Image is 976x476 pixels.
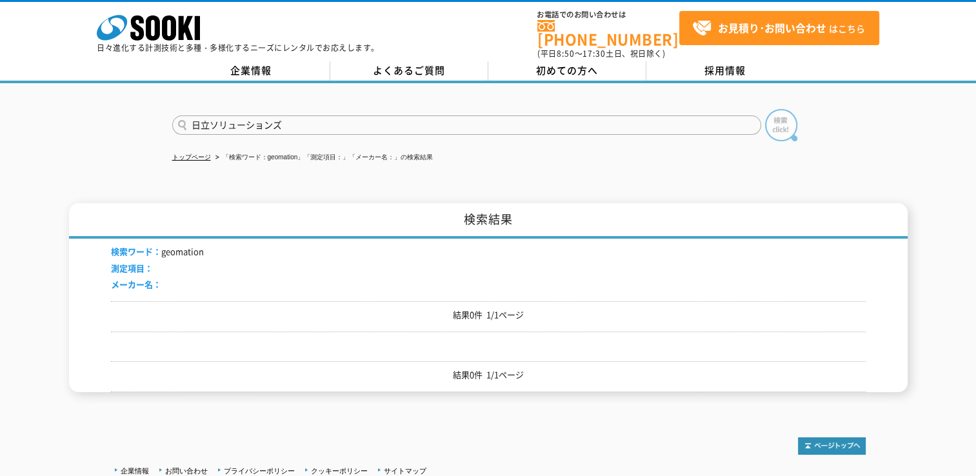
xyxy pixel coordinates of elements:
p: 結果0件 1/1ページ [111,368,866,382]
a: 初めての方へ [488,61,646,81]
img: btn_search.png [765,109,797,141]
a: 採用情報 [646,61,804,81]
a: 企業情報 [172,61,330,81]
strong: お見積り･お問い合わせ [718,20,826,35]
p: 日々進化する計測技術と多種・多様化するニーズにレンタルでお応えします。 [97,44,379,52]
a: [PHONE_NUMBER] [537,20,679,46]
a: お問い合わせ [165,467,208,475]
a: クッキーポリシー [311,467,368,475]
li: 「検索ワード：geomation」「測定項目：」「メーカー名：」の検索結果 [213,151,433,164]
span: 測定項目： [111,262,153,274]
a: よくあるご質問 [330,61,488,81]
span: (平日 ～ 土日、祝日除く) [537,48,665,59]
a: サイトマップ [384,467,426,475]
span: 検索ワード： [111,245,161,257]
span: 17:30 [583,48,606,59]
a: プライバシーポリシー [224,467,295,475]
span: 8:50 [557,48,575,59]
span: 初めての方へ [536,63,598,77]
a: 企業情報 [121,467,149,475]
p: 結果0件 1/1ページ [111,308,866,322]
li: geomation [111,245,204,259]
span: メーカー名： [111,278,161,290]
h1: 検索結果 [69,203,908,239]
a: お見積り･お問い合わせはこちら [679,11,879,45]
a: トップページ [172,154,211,161]
input: 商品名、型式、NETIS番号を入力してください [172,115,761,135]
img: トップページへ [798,437,866,455]
span: お電話でのお問い合わせは [537,11,679,19]
span: はこちら [692,19,865,38]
